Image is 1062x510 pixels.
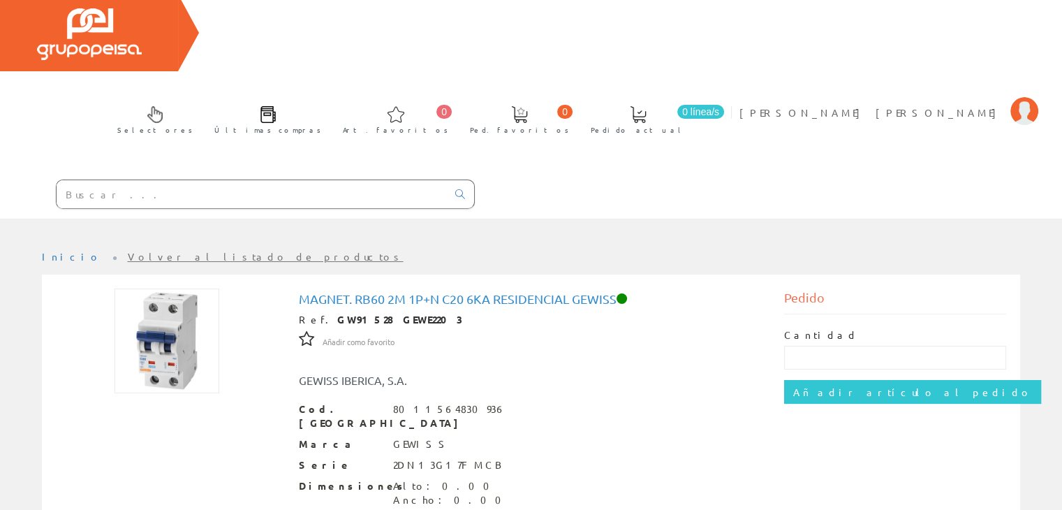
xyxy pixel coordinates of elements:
[784,328,858,342] label: Cantidad
[299,437,383,451] span: Marca
[337,313,463,326] strong: GW91528 GEWE2203
[103,94,200,143] a: Selectores
[393,479,533,493] div: Alto: 0.00
[784,380,1041,404] input: Añadir artículo al pedido
[470,123,569,137] span: Ped. favoritos
[115,289,219,393] img: Foto artículo Magnet. Rb60 2m 1p+n C20 6ka Residencial Gewiss (150x150)
[117,123,193,137] span: Selectores
[57,180,447,208] input: Buscar ...
[214,123,321,137] span: Últimas compras
[436,105,452,119] span: 0
[37,8,142,60] img: Grupo Peisa
[393,458,505,472] div: 2DN13G17F MCB
[323,335,394,347] a: Añadir como favorito
[784,289,1006,314] div: Pedido
[299,292,764,306] h1: Magnet. Rb60 2m 1p+n C20 6ka Residencial Gewiss
[128,250,404,263] a: Volver al listado de productos
[323,337,394,348] span: Añadir como favorito
[288,372,572,388] div: GEWISS IBERICA, S.A.
[299,313,764,327] div: Ref.
[299,458,383,472] span: Serie
[299,479,383,493] span: Dimensiones
[393,437,451,451] div: GEWISS
[299,402,383,430] span: Cod. [GEOGRAPHIC_DATA]
[393,493,533,507] div: Ancho: 0.00
[557,105,573,119] span: 0
[200,94,328,143] a: Últimas compras
[343,123,448,137] span: Art. favoritos
[42,250,101,263] a: Inicio
[393,402,506,416] div: 8011564830936
[739,105,1003,119] span: [PERSON_NAME] [PERSON_NAME]
[739,94,1038,108] a: [PERSON_NAME] [PERSON_NAME]
[677,105,724,119] span: 0 línea/s
[591,123,686,137] span: Pedido actual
